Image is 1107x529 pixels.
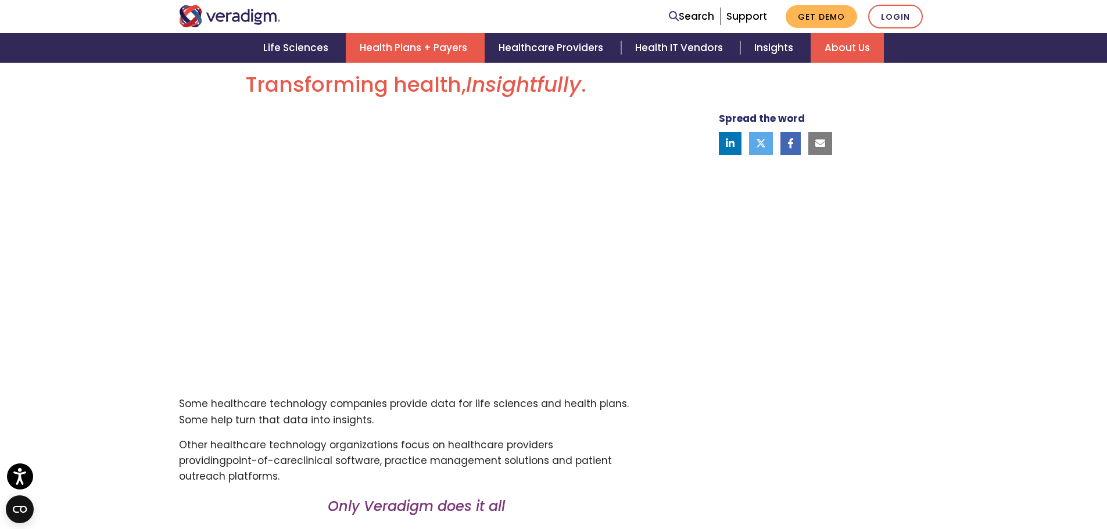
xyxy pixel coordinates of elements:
a: Search [669,9,714,24]
em: Insightfully [466,70,581,99]
span: point-of-care [226,454,297,467]
a: Support [726,9,767,23]
a: About Us [811,33,884,63]
a: Insights [740,33,811,63]
p: Some healthcare technology companies provide data for life sciences and health plans. Some help t... [179,396,654,427]
img: Veradigm logo [179,5,281,27]
a: Life Sciences [249,33,346,63]
a: Health IT Vendors [621,33,740,63]
a: Get Demo [786,5,857,28]
a: Healthcare Providers [485,33,621,63]
p: Other healthcare technology organizations focus on healthcare providers providing clinical softwa... [179,437,654,485]
iframe: YouTube video player [179,116,654,383]
button: Open CMP widget [6,495,34,523]
a: Health Plans + Payers [346,33,485,63]
a: Login [868,5,923,28]
h2: Transforming health, . [179,72,654,106]
strong: Spread the word [719,111,805,125]
em: Only Veradigm does it all [328,496,505,516]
